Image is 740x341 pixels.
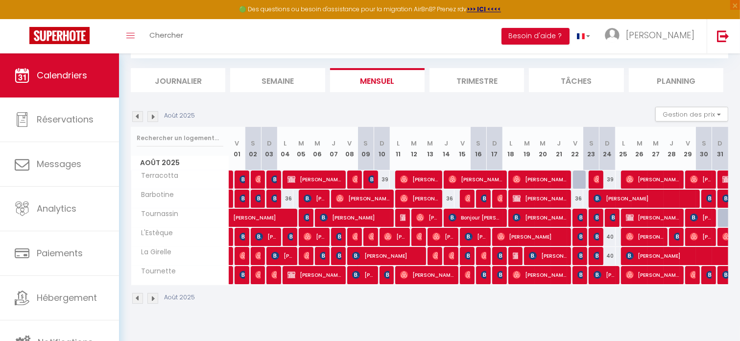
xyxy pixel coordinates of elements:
span: [PERSON_NAME] [304,227,325,246]
abbr: D [605,139,610,148]
span: [PERSON_NAME] [239,170,245,189]
abbr: D [718,139,723,148]
span: [PERSON_NAME] [594,208,599,227]
span: [PERSON_NAME] [336,246,341,265]
th: 13 [422,127,438,170]
span: [PERSON_NAME] [400,266,454,284]
span: [PERSON_NAME] [384,227,406,246]
span: inconnu inconnu [400,208,406,227]
span: [PERSON_NAME] [352,246,422,265]
th: 08 [342,127,358,170]
span: [PERSON_NAME] [577,208,583,227]
span: [PERSON_NAME] [497,246,502,265]
span: [PERSON_NAME] [529,246,567,265]
th: 31 [712,127,728,170]
th: 14 [438,127,454,170]
abbr: S [363,139,368,148]
th: 28 [664,127,680,170]
span: [PERSON_NAME] [465,227,486,246]
span: Août 2025 [131,156,229,170]
abbr: M [314,139,320,148]
span: Tournassin [133,209,181,219]
span: [PERSON_NAME] [465,266,470,284]
span: [PERSON_NAME] [626,170,680,189]
span: [PERSON_NAME] [336,189,390,208]
div: 36 [438,190,454,208]
span: Tournette [133,266,179,277]
span: [PERSON_NAME] [449,170,502,189]
a: ... [PERSON_NAME] [597,19,707,53]
span: [PERSON_NAME] [PERSON_NAME] [577,246,583,265]
div: 39 [599,170,616,189]
span: Analytics [37,202,76,215]
span: [PERSON_NAME] [577,266,583,284]
span: [DEMOGRAPHIC_DATA][PERSON_NAME] [255,170,261,189]
span: [PERSON_NAME] [481,246,486,265]
span: [PERSON_NAME] [255,246,261,265]
abbr: M [524,139,530,148]
abbr: M [653,139,659,148]
span: [PERSON_NAME] [481,266,486,284]
th: 03 [261,127,277,170]
span: [PERSON_NAME] [513,189,567,208]
abbr: J [557,139,561,148]
span: [PERSON_NAME] [706,189,712,208]
th: 25 [616,127,632,170]
span: [PERSON_NAME] [690,170,712,189]
li: Journalier [131,68,225,92]
abbr: D [492,139,497,148]
th: 23 [583,127,599,170]
a: >>> ICI <<<< [467,5,501,13]
span: [PERSON_NAME] [352,266,374,284]
th: 10 [374,127,390,170]
p: Août 2025 [164,111,195,121]
span: [PERSON_NAME] [368,170,374,189]
th: 07 [326,127,342,170]
th: 06 [310,127,326,170]
th: 17 [487,127,503,170]
span: [PERSON_NAME] [513,246,518,265]
span: [PERSON_NAME] [594,266,615,284]
span: Calendriers [37,69,87,81]
abbr: M [637,139,643,148]
span: [PERSON_NAME] [304,208,309,227]
span: [PERSON_NAME] [287,227,293,246]
abbr: L [284,139,287,148]
div: 36 [277,190,293,208]
abbr: S [702,139,706,148]
span: [PERSON_NAME] [287,170,341,189]
abbr: M [411,139,417,148]
div: 40 [599,247,616,265]
span: [PERSON_NAME] [239,246,245,265]
span: [PERSON_NAME] [239,227,245,246]
span: [PERSON_NAME] [271,189,277,208]
span: [PERSON_NAME] [416,227,422,246]
span: Réservations [37,113,94,125]
span: Chercher [149,30,183,40]
th: 01 [229,127,245,170]
th: 11 [390,127,406,170]
span: Hébergement [37,292,97,304]
abbr: D [380,139,384,148]
abbr: S [477,139,481,148]
th: 19 [519,127,535,170]
th: 12 [406,127,422,170]
span: [PERSON_NAME] [577,227,583,246]
th: 22 [567,127,583,170]
span: [PERSON_NAME] [368,227,374,246]
span: [PERSON_NAME] [352,170,358,189]
th: 18 [502,127,519,170]
th: 24 [599,127,616,170]
abbr: S [251,139,255,148]
span: La Girelle [133,247,174,258]
span: [PERSON_NAME] [674,227,679,246]
abbr: M [540,139,546,148]
span: [PERSON_NAME] [481,189,486,208]
span: [PERSON_NAME] [336,227,341,246]
span: Barbotine [133,190,177,200]
abbr: V [348,139,352,148]
span: Terracotta [133,170,181,181]
th: 16 [471,127,487,170]
span: [PERSON_NAME] [594,246,599,265]
span: [PERSON_NAME] [610,208,615,227]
